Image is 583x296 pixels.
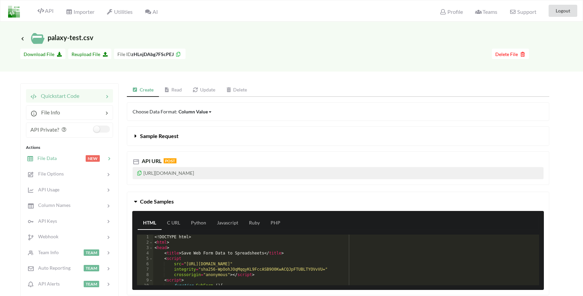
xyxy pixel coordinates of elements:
span: Code Samples [140,198,174,205]
div: 10 [137,283,153,289]
span: NEW [86,155,100,162]
span: File Data [33,155,57,161]
span: Delete File [495,51,526,57]
div: 4 [137,251,153,256]
button: Code Samples [127,192,549,211]
a: Delete [221,83,253,97]
p: [URL][DOMAIN_NAME] [133,167,544,179]
span: Webhook [34,234,58,239]
span: Sample Request [140,133,178,139]
span: API Private? [30,126,59,133]
div: 2 [137,240,153,245]
span: API Keys [34,218,57,224]
img: /static/media/localFileIcon.eab6d1cc.svg [31,32,45,45]
span: Importer [66,8,94,15]
div: 1 [137,235,153,240]
div: Actions [26,144,113,151]
span: File ID [117,51,131,57]
button: Download File [20,49,65,59]
span: API [37,7,54,14]
span: Profile [440,8,463,15]
span: File Info [37,109,60,115]
a: Update [187,83,221,97]
span: palaxy-test.csv [20,33,93,42]
a: HTML [138,216,162,230]
div: 6 [137,262,153,267]
a: C URL [162,216,186,230]
a: Ruby [244,216,265,230]
button: Reupload File [68,49,111,59]
a: Create [127,83,159,97]
span: Auto Reporting [34,265,71,271]
img: LogoIcon.png [8,6,20,18]
div: 5 [137,256,153,262]
div: Column Value [178,108,208,115]
span: Team Info [34,249,59,255]
span: Reupload File [72,51,108,57]
span: Quickstart Code [37,92,79,99]
a: PHP [265,216,286,230]
b: zHLnjDAbg7FScPEJ [131,51,174,57]
div: 8 [137,272,153,278]
span: API Alerts [34,281,60,287]
a: Read [159,83,188,97]
span: API URL [140,158,162,164]
button: Logout [549,5,577,17]
span: Support [509,9,536,15]
a: Python [186,216,212,230]
span: TEAM [84,281,99,287]
span: Download File [24,51,62,57]
a: Javascript [212,216,244,230]
div: 7 [137,267,153,272]
span: Utilities [107,8,133,15]
span: TEAM [84,249,99,256]
div: 3 [137,245,153,251]
span: TEAM [84,265,99,271]
button: Sample Request [127,127,549,145]
span: Column Names [34,202,71,208]
span: File Options [34,171,64,177]
span: Teams [475,8,497,15]
div: 9 [137,278,153,283]
span: API Usage [34,187,59,192]
span: POST [164,158,176,163]
span: AI [145,8,158,15]
button: Delete File [492,49,529,59]
span: Choose Data Format: [133,109,212,114]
